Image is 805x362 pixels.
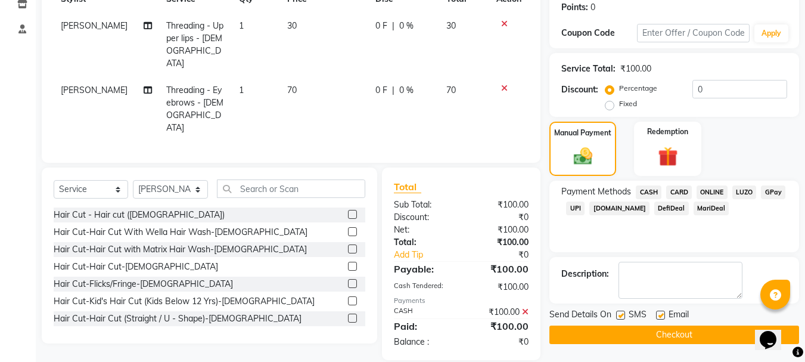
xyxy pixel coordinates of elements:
div: Net: [385,224,461,236]
div: ₹100.00 [461,306,537,318]
span: UPI [566,202,585,215]
div: Description: [561,268,609,280]
div: ₹100.00 [620,63,651,75]
div: Coupon Code [561,27,636,39]
span: 0 % [399,20,414,32]
span: [PERSON_NAME] [61,20,128,31]
div: Payable: [385,262,461,276]
div: Hair Cut-Hair Cut with Matrix Hair Wash-[DEMOGRAPHIC_DATA] [54,243,307,256]
div: Balance : [385,336,461,348]
div: Points: [561,1,588,14]
a: Add Tip [385,249,474,261]
span: Email [669,308,689,323]
span: Threading - Upper lips - [DEMOGRAPHIC_DATA] [166,20,223,69]
div: Discount: [561,83,598,96]
div: Sub Total: [385,199,461,211]
div: ₹100.00 [461,262,537,276]
input: Enter Offer / Coupon Code [637,24,750,42]
label: Percentage [619,83,657,94]
span: ONLINE [697,185,728,199]
span: GPay [761,185,785,199]
div: CASH [385,306,461,318]
span: 30 [287,20,297,31]
span: Send Details On [549,308,611,323]
iframe: chat widget [755,314,793,350]
span: 30 [446,20,456,31]
span: 0 F [375,84,387,97]
span: LUZO [732,185,757,199]
div: Hair Cut-Hair Cut (Straight / U - Shape)-[DEMOGRAPHIC_DATA] [54,313,302,325]
span: | [392,84,394,97]
div: Hair Cut-Hair Cut With Wella Hair Wash-[DEMOGRAPHIC_DATA] [54,226,307,239]
label: Manual Payment [554,128,611,138]
div: 0 [590,1,595,14]
input: Search or Scan [217,180,365,198]
div: Total: [385,236,461,249]
button: Checkout [549,326,799,344]
label: Redemption [647,126,688,137]
span: | [392,20,394,32]
span: 0 F [375,20,387,32]
span: CASH [636,185,661,199]
div: Paid: [385,319,461,333]
span: [DOMAIN_NAME] [589,202,649,215]
span: 1 [239,85,244,95]
span: 70 [287,85,297,95]
div: ₹100.00 [461,236,537,249]
div: Hair Cut - Hair cut ([DEMOGRAPHIC_DATA]) [54,209,225,221]
div: ₹100.00 [461,224,537,236]
div: Cash Tendered: [385,281,461,293]
div: Payments [394,296,529,306]
label: Fixed [619,98,637,109]
div: ₹0 [461,336,537,348]
div: Hair Cut-Kid's Hair Cut (Kids Below 12 Yrs)-[DEMOGRAPHIC_DATA] [54,295,315,308]
span: Total [394,181,421,193]
span: 1 [239,20,244,31]
span: MariDeal [694,202,729,215]
div: Hair Cut-Flicks/Fringe-[DEMOGRAPHIC_DATA] [54,278,233,290]
div: Hair Cut-Hair Cut-[DEMOGRAPHIC_DATA] [54,261,218,273]
img: _cash.svg [568,146,598,167]
button: Apply [754,24,788,42]
div: ₹100.00 [461,199,537,211]
div: ₹100.00 [461,281,537,293]
span: Payment Methods [561,185,631,198]
div: ₹0 [461,211,537,224]
div: ₹0 [474,249,538,261]
span: 70 [446,85,456,95]
span: Threading - Eyebrows - [DEMOGRAPHIC_DATA] [166,85,223,133]
span: [PERSON_NAME] [61,85,128,95]
span: 0 % [399,84,414,97]
div: Service Total: [561,63,616,75]
span: CARD [666,185,692,199]
img: _gift.svg [652,144,684,169]
div: Discount: [385,211,461,224]
span: SMS [629,308,647,323]
div: ₹100.00 [461,319,537,333]
span: DefiDeal [654,202,689,215]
